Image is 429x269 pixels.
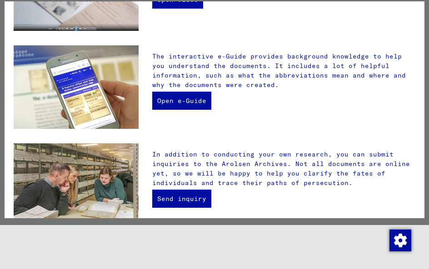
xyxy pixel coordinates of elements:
[152,52,415,90] p: The interactive e-Guide provides background knowledge to help you understand the documents. It in...
[14,143,139,226] img: inquiries.jpg
[152,92,211,110] a: Open e-Guide
[389,230,411,251] img: Change consent
[152,190,211,208] a: Send inquiry
[14,45,139,128] img: eguide.jpg
[152,150,415,188] p: In addition to conducting your own research, you can submit inquiries to the Arolsen Archives. No...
